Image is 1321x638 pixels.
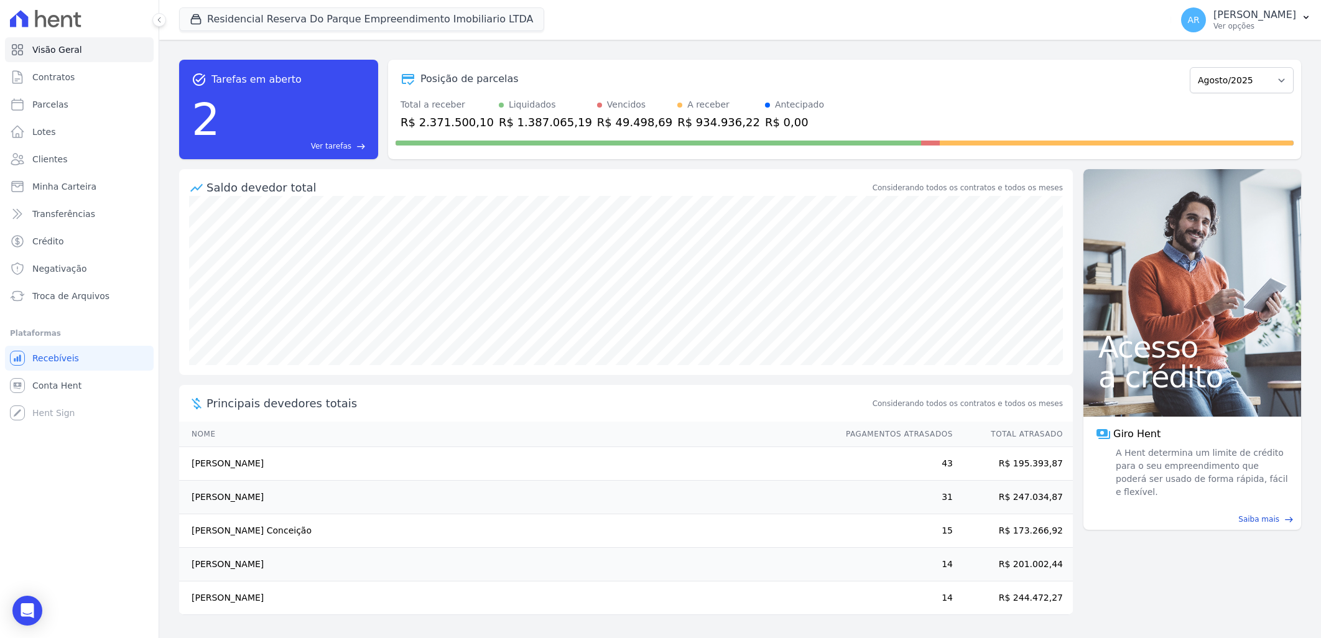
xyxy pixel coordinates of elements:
a: Contratos [5,65,154,90]
a: Ver tarefas east [225,141,366,152]
span: Negativação [32,262,87,275]
a: Saiba mais east [1091,514,1294,525]
span: east [1284,515,1294,524]
span: A Hent determina um limite de crédito para o seu empreendimento que poderá ser usado de forma ráp... [1113,446,1289,499]
div: R$ 2.371.500,10 [401,114,494,131]
td: R$ 244.472,27 [953,581,1073,615]
td: [PERSON_NAME] [179,481,834,514]
a: Lotes [5,119,154,144]
span: Transferências [32,208,95,220]
span: Tarefas em aberto [211,72,302,87]
div: A receber [687,98,730,111]
div: Open Intercom Messenger [12,596,42,626]
span: Visão Geral [32,44,82,56]
a: Minha Carteira [5,174,154,199]
a: Visão Geral [5,37,154,62]
td: [PERSON_NAME] [179,548,834,581]
a: Parcelas [5,92,154,117]
td: 15 [834,514,953,548]
div: Considerando todos os contratos e todos os meses [873,182,1063,193]
div: Liquidados [509,98,556,111]
td: 43 [834,447,953,481]
a: Negativação [5,256,154,281]
span: east [356,142,366,151]
div: Total a receber [401,98,494,111]
a: Troca de Arquivos [5,284,154,308]
td: R$ 201.002,44 [953,548,1073,581]
span: Parcelas [32,98,68,111]
div: Vencidos [607,98,646,111]
a: Crédito [5,229,154,254]
p: Ver opções [1213,21,1296,31]
span: Giro Hent [1113,427,1161,442]
td: [PERSON_NAME] Conceição [179,514,834,548]
td: R$ 173.266,92 [953,514,1073,548]
button: Residencial Reserva Do Parque Empreendimento Imobiliario LTDA [179,7,544,31]
div: Saldo devedor total [206,179,870,196]
span: Principais devedores totais [206,395,870,412]
span: Ver tarefas [311,141,351,152]
div: Plataformas [10,326,149,341]
span: Clientes [32,153,67,165]
div: 2 [192,87,220,152]
td: R$ 247.034,87 [953,481,1073,514]
div: R$ 934.936,22 [677,114,760,131]
span: Considerando todos os contratos e todos os meses [873,398,1063,409]
span: Contratos [32,71,75,83]
td: 14 [834,548,953,581]
span: Crédito [32,235,64,247]
div: Antecipado [775,98,824,111]
span: Minha Carteira [32,180,96,193]
span: Conta Hent [32,379,81,392]
span: Troca de Arquivos [32,290,109,302]
span: Recebíveis [32,352,79,364]
div: R$ 49.498,69 [597,114,672,131]
button: AR [PERSON_NAME] Ver opções [1171,2,1321,37]
div: R$ 1.387.065,19 [499,114,592,131]
td: [PERSON_NAME] [179,581,834,615]
span: task_alt [192,72,206,87]
th: Pagamentos Atrasados [834,422,953,447]
div: R$ 0,00 [765,114,824,131]
th: Nome [179,422,834,447]
a: Recebíveis [5,346,154,371]
a: Conta Hent [5,373,154,398]
span: Lotes [32,126,56,138]
td: 14 [834,581,953,615]
th: Total Atrasado [953,422,1073,447]
span: Acesso [1098,332,1286,362]
td: R$ 195.393,87 [953,447,1073,481]
span: AR [1187,16,1199,24]
a: Transferências [5,201,154,226]
p: [PERSON_NAME] [1213,9,1296,21]
span: Saiba mais [1238,514,1279,525]
a: Clientes [5,147,154,172]
div: Posição de parcelas [420,72,519,86]
td: [PERSON_NAME] [179,447,834,481]
td: 31 [834,481,953,514]
span: a crédito [1098,362,1286,392]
